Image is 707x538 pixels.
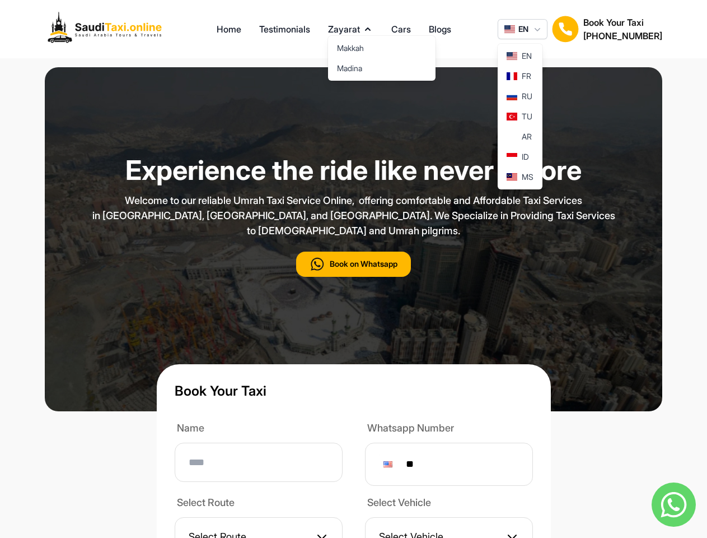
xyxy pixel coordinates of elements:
span: AR [522,131,532,142]
label: Select Route [175,495,343,513]
span: RU [522,91,532,102]
label: Select Vehicle [365,495,533,513]
button: EN [498,19,547,39]
img: call [310,256,325,272]
span: MS [522,171,533,183]
p: Welcome to our reliable Umrah Taxi Service Online, offering comfortable and Affordable Taxi Servi... [74,193,634,238]
span: EN [518,24,528,35]
h1: Experience the ride like never before [74,157,634,184]
button: Book on Whatsapp [296,252,411,277]
a: Cars [391,22,411,36]
span: FR [522,71,531,82]
div: EN [498,44,542,189]
a: Makkah [328,38,436,58]
h1: Book Your Taxi [583,16,662,29]
a: Madina [328,58,436,78]
span: ID [522,151,529,163]
div: Book Your Taxi [583,16,662,43]
a: Testimonials [259,22,310,36]
h1: Book Your Taxi [175,382,533,400]
label: Whatsapp Number [365,420,533,438]
a: Blogs [429,22,451,36]
label: Name [175,420,343,438]
button: Zayarat [328,22,373,36]
img: Logo [45,9,170,49]
span: TU [522,111,532,122]
img: Book Your Taxi [552,16,579,43]
h2: [PHONE_NUMBER] [583,29,662,43]
span: EN [522,50,532,62]
div: United States: + 1 [379,454,400,474]
a: Home [217,22,241,36]
img: whatsapp [652,483,696,527]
